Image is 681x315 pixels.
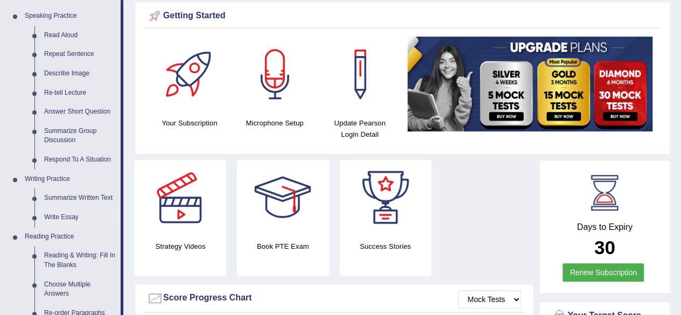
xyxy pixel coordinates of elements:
[39,275,121,304] a: Choose Multiple Answers
[408,37,652,131] img: small5.jpg
[39,26,121,45] a: Read Aloud
[594,237,615,258] b: 30
[39,102,121,122] a: Answer Short Question
[39,150,121,170] a: Respond To A Situation
[563,263,644,282] a: Renew Subscription
[39,208,121,227] a: Write Essay
[152,117,227,129] h4: Your Subscription
[39,64,121,83] a: Describe Image
[39,45,121,64] a: Repeat Sentence
[39,246,121,275] a: Reading & Writing: Fill In The Blanks
[20,227,121,247] a: Reading Practice
[39,83,121,103] a: Re-tell Lecture
[39,122,121,150] a: Summarize Group Discussion
[322,117,397,140] h4: Update Pearson Login Detail
[20,170,121,189] a: Writing Practice
[147,290,521,306] div: Score Progress Chart
[135,241,226,252] h4: Strategy Videos
[237,117,312,129] h4: Microphone Setup
[237,241,328,252] h4: Book PTE Exam
[340,241,431,252] h4: Success Stories
[39,188,121,208] a: Summarize Written Text
[20,6,121,26] a: Speaking Practice
[551,222,658,232] h4: Days to Expiry
[147,8,658,24] div: Getting Started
